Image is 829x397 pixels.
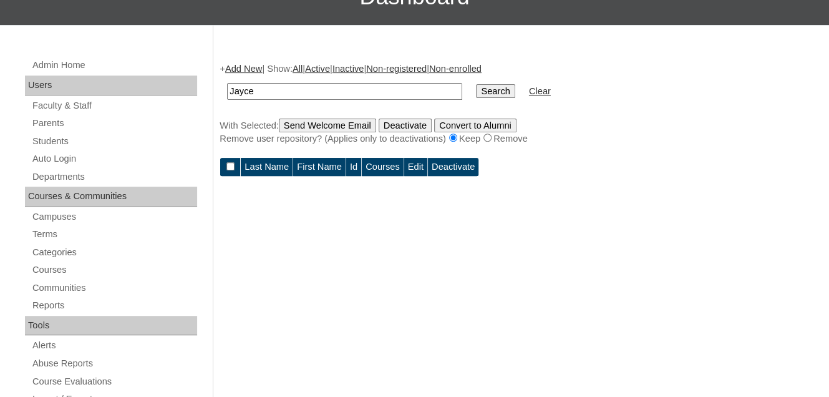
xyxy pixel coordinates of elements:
[293,64,303,74] a: All
[31,280,197,296] a: Communities
[220,132,817,145] div: Remove user repository? (Applies only to deactivations) Keep Remove
[220,62,817,145] div: + | Show: | | | |
[225,64,262,74] a: Add New
[279,119,376,132] input: Send Welcome Email
[31,134,197,149] a: Students
[379,119,432,132] input: Deactivate
[31,262,197,278] a: Courses
[305,64,330,74] a: Active
[434,119,516,132] input: Convert to Alumni
[293,158,346,176] td: First Name
[332,64,364,74] a: Inactive
[31,98,197,114] a: Faculty & Staff
[429,64,482,74] a: Non-enrolled
[31,151,197,167] a: Auto Login
[404,158,427,176] td: Edit
[25,316,197,336] div: Tools
[227,83,462,100] input: Search
[31,57,197,73] a: Admin Home
[31,169,197,185] a: Departments
[31,356,197,371] a: Abuse Reports
[25,76,197,96] div: Users
[31,209,197,225] a: Campuses
[346,158,361,176] td: Id
[241,158,293,176] td: Last Name
[25,187,197,207] div: Courses & Communities
[31,298,197,313] a: Reports
[31,227,197,242] a: Terms
[31,245,197,260] a: Categories
[31,115,197,131] a: Parents
[529,86,551,96] a: Clear
[362,158,404,176] td: Courses
[31,338,197,353] a: Alerts
[428,158,478,176] td: Deactivate
[366,64,427,74] a: Non-registered
[220,119,817,145] div: With Selected:
[31,374,197,390] a: Course Evaluations
[476,84,515,98] input: Search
